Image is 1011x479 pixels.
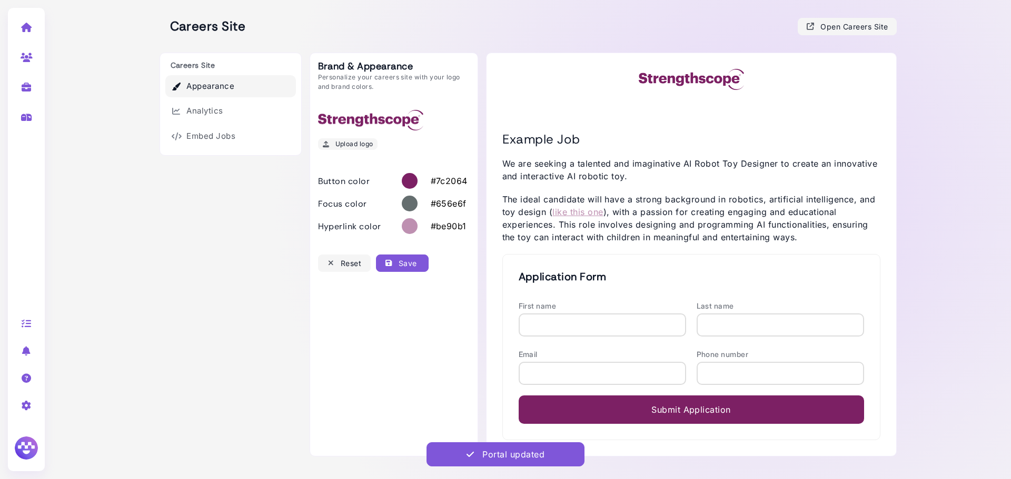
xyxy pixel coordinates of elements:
[322,139,373,150] div: Upload logo
[393,196,467,211] label: #656e6f
[393,218,467,234] label: #be90b1
[502,193,880,243] p: The ideal candidate will have a strong background in robotics, artificial intelligence, and toy d...
[165,100,296,123] a: Analytics
[376,254,429,272] button: Save
[697,301,734,310] label: Last name
[318,199,367,209] h3: Focus color
[318,61,470,73] h2: Brand & Appearance
[519,350,538,359] label: Email
[318,221,381,231] h3: Hyperlink color
[502,132,880,147] h2: Example Job
[552,207,603,217] a: like this one
[384,258,417,269] div: Save
[639,69,744,90] img: Logo
[318,138,378,150] button: Upload logo
[393,173,468,189] label: #7c2064
[519,270,864,283] h2: Application Form
[697,350,749,359] label: Phone number
[165,75,296,98] a: Appearance
[318,73,470,91] p: Personalize your careers site with your logo and brand colors.
[160,19,246,34] h2: Careers Site
[165,125,296,148] a: Embed Jobs
[806,21,888,32] div: Open Careers Site
[165,61,296,70] h3: Careers Site
[482,448,544,461] div: Portal updated
[318,254,371,272] button: Reset
[519,395,864,424] button: Submit Application
[13,435,39,461] img: Megan
[318,110,423,131] img: Logo
[502,157,880,182] p: We are seeking a talented and imaginative AI Robot Toy Designer to create an innovative and inter...
[326,258,362,269] div: Reset
[318,176,370,186] h3: Button color
[519,301,557,310] label: First name
[798,18,897,35] button: Open Careers Site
